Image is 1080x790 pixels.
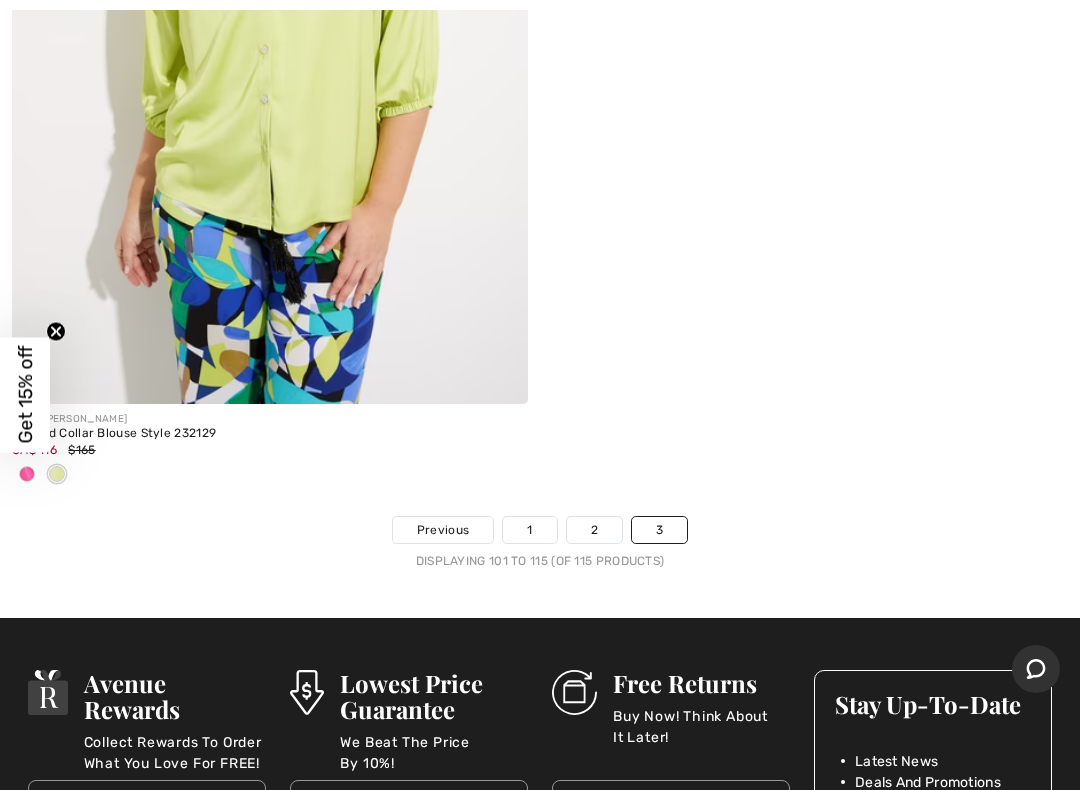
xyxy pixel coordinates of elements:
p: Collect Rewards To Order What You Love For FREE! [84,732,266,772]
p: We Beat The Price By 10%! [340,732,528,772]
h3: Stay Up-To-Date [835,691,1031,717]
a: 2 [567,517,622,543]
img: Lowest Price Guarantee [290,670,324,715]
span: Previous [417,521,469,539]
span: Latest News [855,751,938,772]
span: Get 15% off [14,346,37,444]
p: Buy Now! Think About It Later! [613,706,790,746]
button: Close teaser [46,322,66,342]
span: CA$ 116 [12,443,57,457]
div: Ruffled Collar Blouse Style 232129 [12,427,528,441]
h3: Avenue Rewards [84,670,266,722]
div: Exotic lime [42,459,72,492]
img: Avenue Rewards [28,670,68,715]
a: 1 [503,517,556,543]
span: $165 [68,443,95,457]
a: 3 [632,517,687,543]
h3: Lowest Price Guarantee [340,670,528,722]
iframe: Opens a widget where you can chat to one of our agents [1012,645,1060,695]
div: Dazzle pink [12,459,42,492]
h3: Free Returns [613,670,790,696]
a: Previous [393,517,493,543]
div: [PERSON_NAME] [12,412,528,427]
img: Free Returns [552,670,597,715]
